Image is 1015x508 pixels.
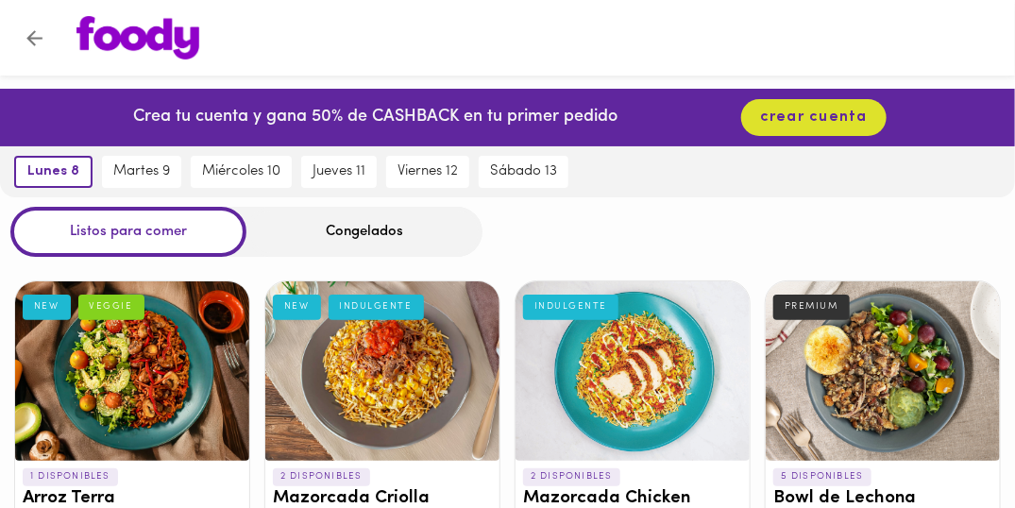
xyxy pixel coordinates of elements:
[76,16,199,59] img: logo.png
[773,468,871,485] p: 5 DISPONIBLES
[905,398,996,489] iframe: Messagebird Livechat Widget
[329,295,424,319] div: INDULGENTE
[313,163,365,180] span: jueves 11
[741,99,887,136] button: crear cuenta
[301,156,377,188] button: jueves 11
[766,281,1000,461] div: Bowl de Lechona
[523,468,620,485] p: 2 DISPONIBLES
[265,281,499,461] div: Mazorcada Criolla Desmechada
[246,207,482,257] div: Congelados
[273,468,370,485] p: 2 DISPONIBLES
[102,156,181,188] button: martes 9
[202,163,280,180] span: miércoles 10
[273,295,321,319] div: NEW
[773,295,850,319] div: PREMIUM
[398,163,458,180] span: viernes 12
[490,163,557,180] span: sábado 13
[23,468,118,485] p: 1 DISPONIBLES
[23,295,71,319] div: NEW
[27,163,79,180] span: lunes 8
[760,109,868,127] span: crear cuenta
[386,156,469,188] button: viernes 12
[15,281,249,461] div: Arroz Terra
[14,156,93,188] button: lunes 8
[11,15,58,61] button: Volver
[133,106,617,130] p: Crea tu cuenta y gana 50% de CASHBACK en tu primer pedido
[516,281,750,461] div: Mazorcada Chicken Bacon
[10,207,246,257] div: Listos para comer
[479,156,568,188] button: sábado 13
[78,295,144,319] div: VEGGIE
[113,163,170,180] span: martes 9
[523,295,618,319] div: INDULGENTE
[191,156,292,188] button: miércoles 10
